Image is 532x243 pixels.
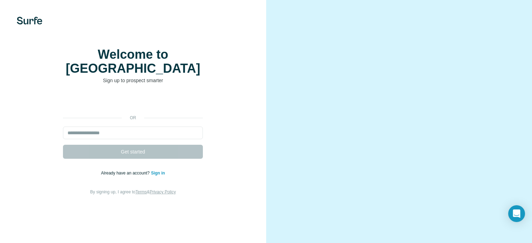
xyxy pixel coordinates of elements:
[59,94,206,110] iframe: Sign in with Google Button
[101,171,151,176] span: Already have an account?
[63,48,203,76] h1: Welcome to [GEOGRAPHIC_DATA]
[135,190,147,194] a: Terms
[63,77,203,84] p: Sign up to prospect smarter
[17,17,42,24] img: Surfe's logo
[122,115,144,121] p: or
[90,190,176,194] span: By signing up, I agree to &
[151,171,165,176] a: Sign in
[508,205,525,222] div: Open Intercom Messenger
[150,190,176,194] a: Privacy Policy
